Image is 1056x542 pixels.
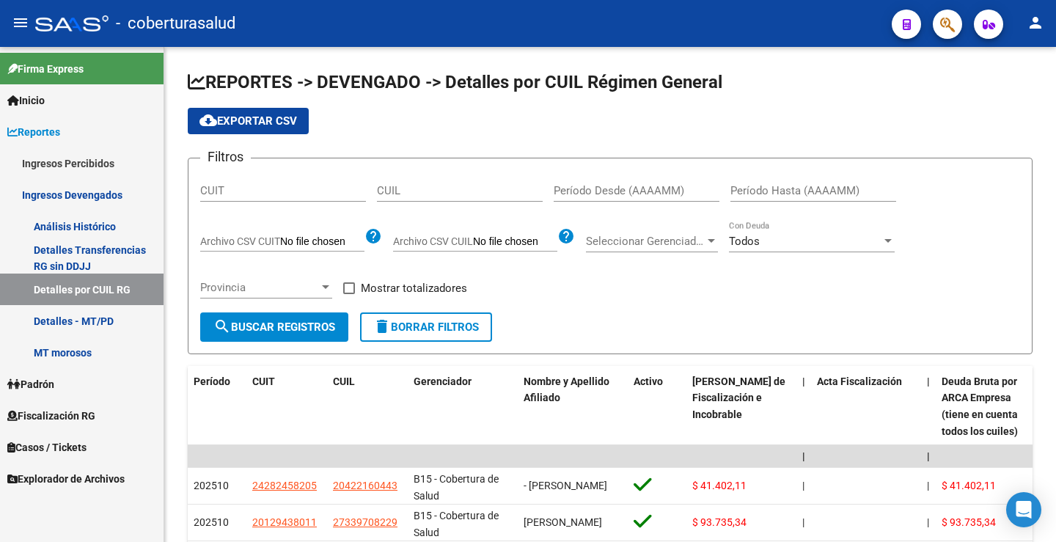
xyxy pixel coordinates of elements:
[802,450,805,462] span: |
[942,376,1018,437] span: Deuda Bruta por ARCA Empresa (tiene en cuenta todos los cuiles)
[936,366,1046,447] datatable-header-cell: Deuda Bruta por ARCA Empresa (tiene en cuenta todos los cuiles)
[927,480,929,491] span: |
[364,227,382,245] mat-icon: help
[213,318,231,335] mat-icon: search
[194,516,229,528] span: 202510
[252,480,317,491] span: 24282458205
[333,480,397,491] span: 20422160443
[927,450,930,462] span: |
[524,480,607,491] span: - [PERSON_NAME]
[414,473,499,502] span: B15 - Cobertura de Salud
[473,235,557,249] input: Archivo CSV CUIL
[692,516,747,528] span: $ 93.735,34
[927,516,929,528] span: |
[7,471,125,487] span: Explorador de Archivos
[199,114,297,128] span: Exportar CSV
[942,480,996,491] span: $ 41.402,11
[12,14,29,32] mat-icon: menu
[7,439,87,455] span: Casos / Tickets
[188,72,722,92] span: REPORTES -> DEVENGADO -> Detalles por CUIL Régimen General
[408,366,518,447] datatable-header-cell: Gerenciador
[7,408,95,424] span: Fiscalización RG
[802,376,805,387] span: |
[200,312,348,342] button: Buscar Registros
[634,376,663,387] span: Activo
[333,376,355,387] span: CUIL
[373,321,479,334] span: Borrar Filtros
[1006,492,1041,527] div: Open Intercom Messenger
[1027,14,1044,32] mat-icon: person
[280,235,364,249] input: Archivo CSV CUIT
[921,366,936,447] datatable-header-cell: |
[327,366,408,447] datatable-header-cell: CUIL
[188,366,246,447] datatable-header-cell: Período
[524,376,609,404] span: Nombre y Apellido Afiliado
[692,376,785,421] span: [PERSON_NAME] de Fiscalización e Incobrable
[927,376,930,387] span: |
[373,318,391,335] mat-icon: delete
[252,516,317,528] span: 20129438011
[252,376,275,387] span: CUIT
[213,321,335,334] span: Buscar Registros
[200,281,319,294] span: Provincia
[199,111,217,129] mat-icon: cloud_download
[194,376,230,387] span: Período
[414,376,472,387] span: Gerenciador
[686,366,796,447] datatable-header-cell: Deuda Bruta Neto de Fiscalización e Incobrable
[524,516,602,528] span: [PERSON_NAME]
[393,235,473,247] span: Archivo CSV CUIL
[518,366,628,447] datatable-header-cell: Nombre y Apellido Afiliado
[333,516,397,528] span: 27339708229
[586,235,705,248] span: Seleccionar Gerenciador
[7,376,54,392] span: Padrón
[246,366,327,447] datatable-header-cell: CUIT
[557,227,575,245] mat-icon: help
[817,376,902,387] span: Acta Fiscalización
[7,124,60,140] span: Reportes
[796,366,811,447] datatable-header-cell: |
[811,366,921,447] datatable-header-cell: Acta Fiscalización
[628,366,686,447] datatable-header-cell: Activo
[7,61,84,77] span: Firma Express
[188,108,309,134] button: Exportar CSV
[802,516,804,528] span: |
[194,480,229,491] span: 202510
[361,279,467,297] span: Mostrar totalizadores
[200,147,251,167] h3: Filtros
[7,92,45,109] span: Inicio
[360,312,492,342] button: Borrar Filtros
[729,235,760,248] span: Todos
[942,516,996,528] span: $ 93.735,34
[692,480,747,491] span: $ 41.402,11
[200,235,280,247] span: Archivo CSV CUIT
[116,7,235,40] span: - coberturasalud
[414,510,499,538] span: B15 - Cobertura de Salud
[802,480,804,491] span: |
